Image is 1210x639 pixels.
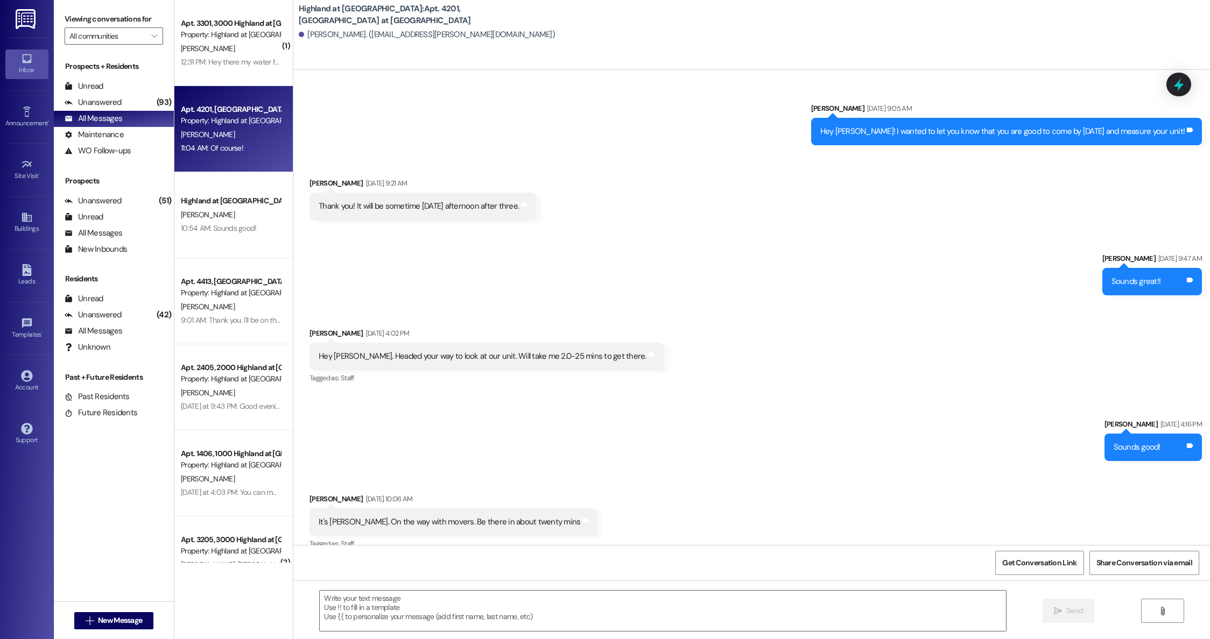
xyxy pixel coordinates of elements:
[1114,442,1160,453] div: Sounds good!
[65,113,122,124] div: All Messages
[181,362,280,373] div: Apt. 2405, 2000 Highland at [GEOGRAPHIC_DATA]
[995,551,1084,575] button: Get Conversation Link
[820,126,1185,137] div: Hey [PERSON_NAME]! I wanted to let you know that you are good to come by [DATE] and measure your ...
[319,516,580,528] div: It's [PERSON_NAME]. On the way with movers. Be there in about twenty mins
[98,615,142,626] span: New Message
[154,307,174,323] div: (42)
[238,560,292,570] span: [PERSON_NAME]
[65,407,137,418] div: Future Residents
[65,81,103,92] div: Unread
[65,145,131,157] div: WO Follow-ups
[5,314,48,343] a: Templates •
[65,97,122,108] div: Unanswered
[65,309,122,321] div: Unanswered
[48,118,50,125] span: •
[1066,605,1083,616] span: Send
[181,44,235,53] span: [PERSON_NAME]
[181,487,816,497] div: [DATE] at 4:03 PM: You can move out early, but you would still be responsible for September and O...
[154,94,174,111] div: (93)
[181,115,280,126] div: Property: Highland at [GEOGRAPHIC_DATA]
[1043,599,1095,623] button: Send
[65,195,122,207] div: Unanswered
[16,9,38,29] img: ResiDesk Logo
[86,616,94,625] i: 
[5,208,48,237] a: Buildings
[181,29,280,40] div: Property: Highland at [GEOGRAPHIC_DATA]
[864,103,912,114] div: [DATE] 9:05 AM
[74,612,154,629] button: New Message
[65,342,110,353] div: Unknown
[181,210,235,219] span: [PERSON_NAME]
[309,536,597,551] div: Tagged as:
[65,211,103,223] div: Unread
[39,171,40,178] span: •
[811,103,1202,118] div: [PERSON_NAME]
[319,201,519,212] div: Thank you! It will be sometime [DATE] afternoon after three.
[181,223,257,233] div: 10:54 AM: Sounds good!
[54,175,174,187] div: Prospects
[1111,276,1161,287] div: Sounds great!!
[299,29,555,40] div: [PERSON_NAME]. ([EMAIL_ADDRESS][PERSON_NAME][DOMAIN_NAME])
[181,104,280,115] div: Apt. 4201, [GEOGRAPHIC_DATA] at [GEOGRAPHIC_DATA]
[65,293,103,304] div: Unread
[1105,418,1202,434] div: [PERSON_NAME]
[5,261,48,290] a: Leads
[181,401,1081,411] div: [DATE] at 9:43 PM: Good evening, Our AC hasn't been working and it's 87 degrees in here right now...
[54,372,174,383] div: Past + Future Residents
[54,273,174,285] div: Residents
[363,328,410,339] div: [DATE] 4:02 PM
[65,325,122,337] div: All Messages
[309,370,664,386] div: Tagged as:
[1158,607,1166,615] i: 
[54,61,174,72] div: Prospects + Residents
[1096,557,1192,569] span: Share Conversation via email
[1089,551,1199,575] button: Share Conversation via email
[181,459,280,471] div: Property: Highland at [GEOGRAPHIC_DATA]
[181,18,280,29] div: Apt. 3301, 3000 Highland at [GEOGRAPHIC_DATA]
[181,130,235,139] span: [PERSON_NAME]
[65,11,163,27] label: Viewing conversations for
[181,57,590,67] div: 12:31 PM: Hey there my water filter light in my fridge is blinking that it needs to be replaced. ...
[151,32,157,40] i: 
[309,177,536,193] div: [PERSON_NAME]
[5,420,48,449] a: Support
[65,391,130,402] div: Past Residents
[181,302,235,311] span: [PERSON_NAME]
[181,545,280,557] div: Property: Highland at [GEOGRAPHIC_DATA]
[309,493,597,508] div: [PERSON_NAME]
[5,367,48,396] a: Account
[181,560,238,570] span: [PERSON_NAME]
[341,373,354,382] span: Staff
[341,539,354,548] span: Staff
[65,244,127,255] div: New Inbounds
[69,27,146,45] input: All communities
[181,287,280,299] div: Property: Highland at [GEOGRAPHIC_DATA]
[319,351,646,362] div: Hey [PERSON_NAME]. Headed your way to look at our unit. Will take me 2.0-25 mins to get there.
[181,195,280,207] div: Highland at [GEOGRAPHIC_DATA]
[1158,418,1202,430] div: [DATE] 4:16 PM
[181,534,280,545] div: Apt. 3205, 3000 Highland at [GEOGRAPHIC_DATA]
[156,193,174,209] div: (51)
[1102,253,1202,268] div: [PERSON_NAME]
[299,3,514,26] b: Highland at [GEOGRAPHIC_DATA]: Apt. 4201, [GEOGRAPHIC_DATA] at [GEOGRAPHIC_DATA]
[181,388,235,397] span: [PERSON_NAME]
[363,493,413,505] div: [DATE] 10:06 AM
[65,228,122,239] div: All Messages
[5,155,48,184] a: Site Visit •
[181,474,235,484] span: [PERSON_NAME]
[363,177,407,189] div: [DATE] 9:21 AM
[181,276,280,287] div: Apt. 4413, [GEOGRAPHIC_DATA] at [GEOGRAPHIC_DATA]
[309,328,664,343] div: [PERSON_NAME]
[1054,607,1062,615] i: 
[41,329,43,337] span: •
[181,373,280,385] div: Property: Highland at [GEOGRAPHIC_DATA]
[181,143,243,153] div: 11:04 AM: Of course!
[1156,253,1202,264] div: [DATE] 9:47 AM
[5,49,48,79] a: Inbox
[181,448,280,459] div: Apt. 1406, 1000 Highland at [GEOGRAPHIC_DATA]
[1002,557,1077,569] span: Get Conversation Link
[181,315,343,325] div: 9:01 AM: Thank you. I'll be on the look out on my end.
[65,129,124,140] div: Maintenance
